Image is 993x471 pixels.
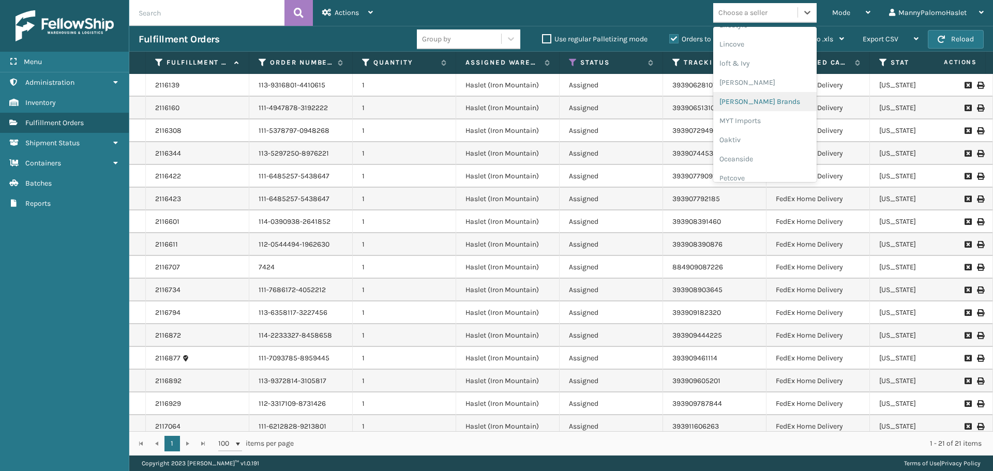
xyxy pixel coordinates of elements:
td: Assigned [560,301,663,324]
a: 2116877 [155,353,180,363]
td: FedEx Home Delivery [766,324,870,347]
div: Oceanside [713,149,817,169]
td: Assigned [560,97,663,119]
td: 111-7686172-4052212 [249,279,353,301]
i: Print Label [977,400,983,407]
span: Inventory [25,98,56,107]
img: logo [16,10,114,41]
a: 2116601 [155,217,179,227]
td: Haslet (Iron Mountain) [456,279,560,301]
a: 2116929 [155,399,181,409]
td: 1 [353,210,456,233]
td: [US_STATE] [870,256,973,279]
label: Assigned Warehouse [465,58,539,67]
a: 2116422 [155,171,181,181]
div: MYT Imports [713,111,817,130]
i: Request to Be Cancelled [965,82,971,89]
td: 113-5297250-8976221 [249,142,353,165]
td: [US_STATE] [870,370,973,392]
td: 111-6485257-5438647 [249,165,353,188]
td: [US_STATE] [870,165,973,188]
td: Assigned [560,210,663,233]
td: FedEx Home Delivery [766,370,870,392]
td: Haslet (Iron Mountain) [456,142,560,165]
td: Assigned [560,233,663,256]
td: [US_STATE] [870,142,973,165]
td: [US_STATE] [870,233,973,256]
a: 2116734 [155,285,180,295]
label: Fulfillment Order Id [167,58,229,67]
a: 393908903645 [672,285,723,294]
label: State [891,58,953,67]
span: Batches [25,179,52,188]
td: Haslet (Iron Mountain) [456,233,560,256]
td: Haslet (Iron Mountain) [456,74,560,97]
i: Request to Be Cancelled [965,195,971,203]
a: 2116707 [155,262,180,272]
td: [US_STATE] [870,97,973,119]
i: Request to Be Cancelled [965,423,971,430]
i: Print Label [977,173,983,180]
td: FedEx Home Delivery [766,347,870,370]
label: Assigned Carrier Service [787,58,850,67]
td: Haslet (Iron Mountain) [456,301,560,324]
a: 393907445321 [672,149,720,158]
a: 393908391460 [672,217,721,226]
i: Print Label [977,264,983,271]
i: Print Label [977,104,983,112]
td: 1 [353,256,456,279]
label: Status [580,58,643,67]
a: Privacy Policy [941,460,981,467]
div: Oaktiv [713,130,817,149]
a: 393907792185 [672,194,720,203]
td: 113-9316801-4410615 [249,74,353,97]
td: Haslet (Iron Mountain) [456,119,560,142]
td: Assigned [560,165,663,188]
td: 111-6485257-5438647 [249,188,353,210]
div: loft & Ivy [713,54,817,73]
span: Actions [911,54,983,71]
td: [US_STATE] [870,74,973,97]
td: 1 [353,74,456,97]
td: Assigned [560,188,663,210]
span: Menu [24,57,42,66]
td: FedEx Home Delivery [766,415,870,438]
td: Assigned [560,119,663,142]
label: Quantity [373,58,436,67]
i: Print Label [977,355,983,362]
i: Request to Be Cancelled [965,218,971,225]
td: [US_STATE] [870,392,973,415]
td: Assigned [560,142,663,165]
td: Assigned [560,74,663,97]
i: Print Label [977,82,983,89]
a: 393906513105 [672,103,719,112]
span: Administration [25,78,74,87]
td: Assigned [560,370,663,392]
td: Haslet (Iron Mountain) [456,324,560,347]
i: Print Label [977,423,983,430]
span: Actions [335,8,359,17]
td: 1 [353,392,456,415]
td: 1 [353,233,456,256]
td: 111-4947878-3192222 [249,97,353,119]
a: 884909087226 [672,263,723,271]
td: Haslet (Iron Mountain) [456,97,560,119]
td: FedEx Home Delivery [766,97,870,119]
a: 2116872 [155,330,181,341]
td: FedEx Home Delivery [766,119,870,142]
td: 111-5378797-0948268 [249,119,353,142]
a: 393909461114 [672,354,717,362]
td: Haslet (Iron Mountain) [456,415,560,438]
span: 100 [218,438,234,449]
button: Reload [928,30,984,49]
div: [PERSON_NAME] [713,73,817,92]
td: [US_STATE] [870,210,973,233]
td: [US_STATE] [870,119,973,142]
i: Print Label [977,218,983,225]
div: Group by [422,34,451,44]
a: 1 [164,436,180,451]
td: 1 [353,347,456,370]
a: 393906281074 [672,81,720,89]
td: [US_STATE] [870,188,973,210]
td: [US_STATE] [870,301,973,324]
